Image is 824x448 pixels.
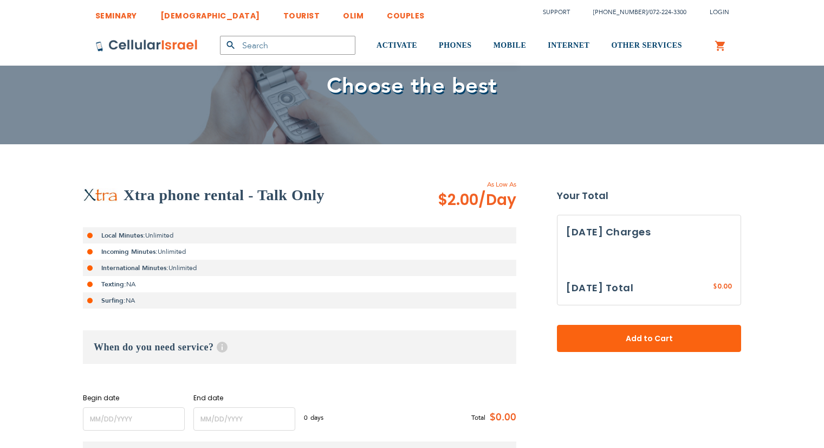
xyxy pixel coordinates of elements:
strong: Local Minutes: [101,231,145,240]
label: Begin date [83,393,185,403]
li: NA [83,276,516,292]
label: End date [193,393,295,403]
li: Unlimited [83,244,516,260]
span: $2.00 [438,189,516,211]
img: Cellular Israel Logo [95,39,198,52]
span: MOBILE [494,41,527,49]
a: 072-224-3300 [650,8,686,16]
a: Support [543,8,570,16]
span: Add to Cart [593,333,705,344]
span: As Low As [408,180,516,189]
span: ACTIVATE [377,41,417,49]
input: Search [220,36,355,55]
a: INTERNET [548,25,589,66]
a: PHONES [439,25,472,66]
span: Total [471,413,485,423]
h2: Xtra phone rental - Talk Only [124,184,325,206]
strong: Your Total [557,188,741,204]
li: / [582,4,686,20]
span: INTERNET [548,41,589,49]
a: [DEMOGRAPHIC_DATA] [160,3,260,23]
h3: [DATE] Total [566,280,633,296]
span: Login [710,8,729,16]
li: NA [83,292,516,309]
span: OTHER SERVICES [611,41,682,49]
span: Help [217,342,228,353]
strong: Texting: [101,280,126,289]
strong: Incoming Minutes: [101,247,158,256]
span: Choose the best [327,71,497,101]
a: ACTIVATE [377,25,417,66]
li: Unlimited [83,227,516,244]
img: Xtra phone rental - Talk Only [83,188,118,202]
a: TOURIST [283,3,320,23]
a: COUPLES [387,3,425,23]
h3: [DATE] Charges [566,224,732,240]
button: Add to Cart [557,325,741,352]
span: $0.00 [485,409,516,426]
strong: International Minutes: [101,264,168,272]
h3: When do you need service? [83,330,516,364]
span: /Day [478,189,516,211]
input: MM/DD/YYYY [193,407,295,431]
li: Unlimited [83,260,516,276]
input: MM/DD/YYYY [83,407,185,431]
strong: Surfing: [101,296,126,305]
span: 0.00 [717,281,732,291]
a: OLIM [343,3,364,23]
span: $ [713,282,717,292]
a: SEMINARY [95,3,137,23]
a: MOBILE [494,25,527,66]
span: days [310,413,323,423]
a: OTHER SERVICES [611,25,682,66]
a: [PHONE_NUMBER] [593,8,647,16]
span: 0 [304,413,310,423]
span: PHONES [439,41,472,49]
